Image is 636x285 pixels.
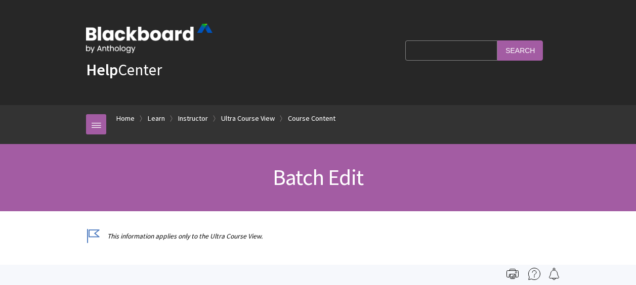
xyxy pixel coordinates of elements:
a: HelpCenter [86,60,162,80]
a: Home [116,112,135,125]
a: Instructor [178,112,208,125]
span: Batch Edit [273,163,363,191]
img: More help [528,268,540,280]
a: Course Content [288,112,335,125]
img: Blackboard by Anthology [86,24,213,53]
strong: Help [86,60,118,80]
input: Search [497,40,543,60]
p: This information applies only to the Ultra Course View. [86,231,550,241]
a: Ultra Course View [221,112,275,125]
img: Follow this page [548,268,560,280]
img: Print [506,268,519,280]
a: Learn [148,112,165,125]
